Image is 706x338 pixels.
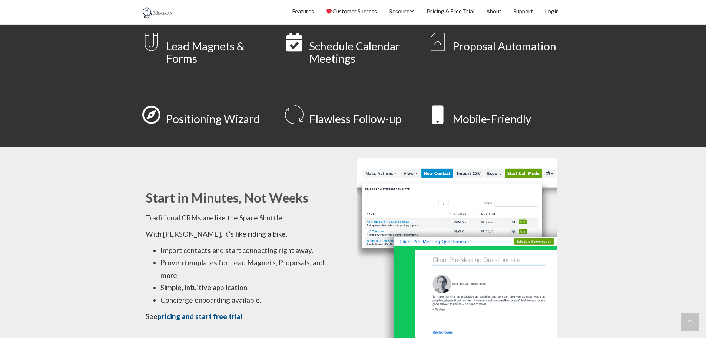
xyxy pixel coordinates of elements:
[160,244,331,257] li: Import contacts and start connecting right away.
[146,228,331,240] p: With [PERSON_NAME], it’s like riding a bike.
[166,39,245,65] a: Lead Magnets & Forms
[166,112,260,125] a: Positioning Wizard
[486,2,501,20] a: About
[160,294,331,306] li: Concierge onboarding available.
[389,2,415,20] a: Resources
[146,211,331,224] p: Traditional CRMs are like the Space Shuttle.
[158,312,242,321] a: pricing and start free trial
[326,2,377,20] a: Customer Success
[146,191,331,204] h2: Start in Minutes, Not Weeks
[513,2,533,20] a: Support
[545,2,559,20] a: Login
[453,39,556,53] a: Proposal Automation
[309,39,400,65] a: Schedule Calendar Meetings
[427,2,474,20] a: Pricing & Free Trial
[142,7,175,19] img: Mimiran CRM
[160,256,331,281] li: Proven templates for Lead Magnets, Proposals, and more.
[309,112,402,125] a: Flawless Follow-up
[146,310,331,323] div: See .
[160,281,331,294] li: Simple, intuitive application.
[453,112,531,125] a: Mobile-Friendly
[292,2,314,20] a: Features
[326,9,332,14] img: ❤️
